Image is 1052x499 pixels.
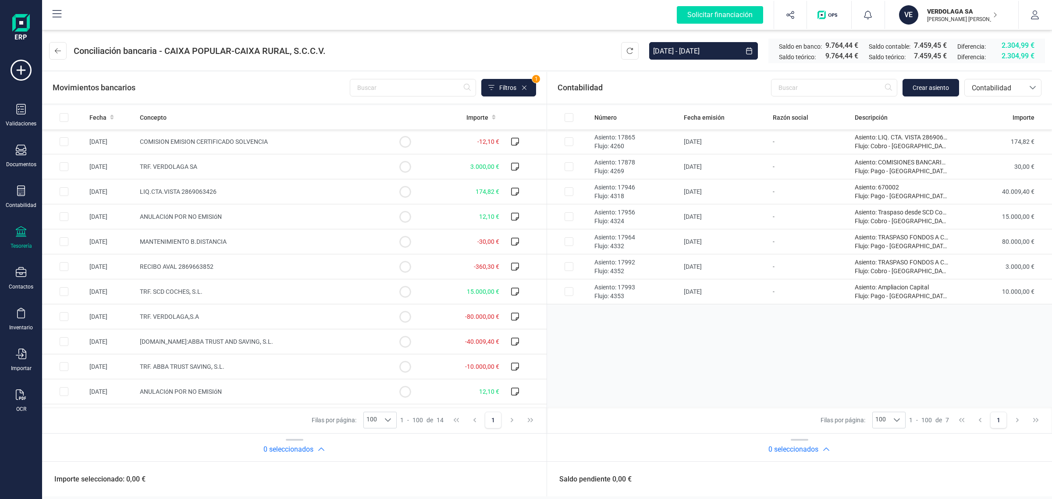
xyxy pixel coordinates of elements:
img: Logo Finanedi [12,14,30,42]
td: [DATE] [680,254,770,279]
p: Asiento: TRASPASO FONDOS A CAIXA [855,233,949,242]
img: Logo de OPS [817,11,841,19]
span: 1 [400,416,404,424]
p: Flujo: Cobro - [GEOGRAPHIC_DATA] 17956. [855,217,949,225]
div: Row Selected 9e9bc754-a70d-4d43-ae7b-93a333aec162 [60,312,68,321]
div: Row Selected 2dd4528b-bff3-4d02-9c09-b3e61a0954f4 [565,212,573,221]
span: MANTENIMIENTO B.DISTANCIA [140,238,227,245]
td: [DATE] [680,129,770,154]
span: Saldo pendiente 0,00 € [549,474,632,485]
p: Flujo: Pago - [GEOGRAPHIC_DATA] 17946. [855,192,949,200]
span: Importe [466,113,488,122]
div: Row Selected d265ba8c-ebbe-46d3-82d3-fdd97703aaf5 [565,137,573,146]
p: Asiento: Traspaso desde SCD Coches [855,208,949,217]
div: Row Selected 019016c1-0c36-4255-93dd-27af70aaa77e [60,137,68,146]
td: [DATE] [86,154,136,179]
td: [DATE] [86,204,136,229]
td: [DATE] [680,179,770,204]
div: - [400,416,444,424]
div: All items unselected [60,113,68,122]
span: Contabilidad [558,82,603,94]
td: [DATE] [86,229,136,254]
td: [DATE] [86,329,136,354]
td: 174,82 € [952,129,1052,154]
div: Importar [11,365,32,372]
span: 9.764,44 € [825,51,858,61]
div: Row Selected c0bd34cf-44f7-4c99-aae1-62203ff5d47c [60,212,68,221]
button: First Page [953,412,970,428]
span: Saldo teórico: [869,53,906,61]
div: Row Selected 2a0abf12-d5c7-4555-bfac-cd92db2f10fd [60,387,68,396]
span: TRF. SCD COCHES, S.L. [140,288,203,295]
span: Descripción [855,113,888,122]
div: Filas por página: [821,412,906,428]
span: 12,10 € [479,388,499,395]
td: [DATE] [86,254,136,279]
span: Número [594,113,617,122]
td: - [769,254,851,279]
p: Asiento: 17993 [594,283,677,292]
span: 174,82 € [476,188,499,195]
div: Row Selected 6167ebd4-9698-4c3d-b957-c655a44f7f7b [60,362,68,371]
td: [DATE] [86,304,136,329]
p: Asiento: 670002 [855,183,949,192]
div: Row Selected b5e53a01-9bf2-4bce-8f1e-7a776a5dd16d [60,262,68,271]
div: Row Selected 800430e6-a26c-478f-b387-e5624f52ca93 [565,262,573,271]
p: Flujo: 4260 [594,142,677,150]
span: 7.459,45 € [914,40,947,51]
span: 14 [437,416,444,424]
span: -80.000,00 € [465,313,499,320]
td: [DATE] [86,379,136,404]
span: Filtros [499,83,516,92]
div: Validaciones [6,120,36,127]
td: [DATE] [680,204,770,229]
p: Asiento: 17992 [594,258,677,267]
td: 80.000,00 € [952,229,1052,254]
button: First Page [448,412,465,428]
p: Flujo: 4352 [594,267,677,275]
td: - [769,179,851,204]
span: 100 [873,412,889,428]
span: 15.000,00 € [467,288,499,295]
span: de [935,416,942,424]
span: Saldo en banco: [779,42,822,51]
div: Row Selected 8eb4d23e-84cb-42c2-ab9a-d85b162012b8 [565,237,573,246]
td: - [769,154,851,179]
button: VEVERDOLAGA SA[PERSON_NAME] [PERSON_NAME] [896,1,1008,29]
span: 1 [532,75,540,83]
span: TRF. ABBA TRUST SAVING, S.L. [140,363,224,370]
button: Filtros [481,79,536,96]
button: Page 1 [990,412,1007,428]
span: Concepto [140,113,167,122]
td: - [769,279,851,304]
button: Last Page [1027,412,1044,428]
span: TRF. VERDOLAGA SA [140,163,197,170]
span: 2.304,99 € [1002,40,1034,51]
button: Solicitar financiación [666,1,774,29]
span: Importe seleccionado: 0,00 € [44,474,146,485]
p: Flujo: Pago - [GEOGRAPHIC_DATA] 17964. [855,242,949,250]
td: [DATE] [86,179,136,204]
p: Flujo: Pago - [GEOGRAPHIC_DATA] 17878. [855,167,949,175]
p: Asiento: COMISIONES BANCARIAS [855,158,949,167]
td: [DATE] [86,129,136,154]
span: TRF. VERDOLAGA,S.A [140,313,199,320]
span: Contabilidad [968,83,1021,93]
input: Buscar [771,79,897,96]
button: Previous Page [972,412,988,428]
p: Asiento: 17946 [594,183,677,192]
span: COMISION EMISION CERTIFICADO SOLVENCIA [140,138,268,145]
span: -10.000,00 € [465,363,499,370]
span: Saldo contable: [869,42,910,51]
span: 100 [921,416,932,424]
td: 40.009,40 € [952,179,1052,204]
span: ANULACIóN POR NO EMISIóN [140,213,222,220]
button: Page 1 [485,412,501,428]
div: All items unselected [565,113,573,122]
span: -360,30 € [474,263,499,270]
span: 2.304,99 € [1002,51,1034,61]
div: Row Selected 9e935723-daf6-43ea-994e-f482e8b8bbf6 [565,287,573,296]
div: Row Selected 5bdffb1b-1385-495b-9978-a44e8d6f0275 [60,337,68,346]
p: Asiento: 17956 [594,208,677,217]
button: Next Page [504,412,520,428]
